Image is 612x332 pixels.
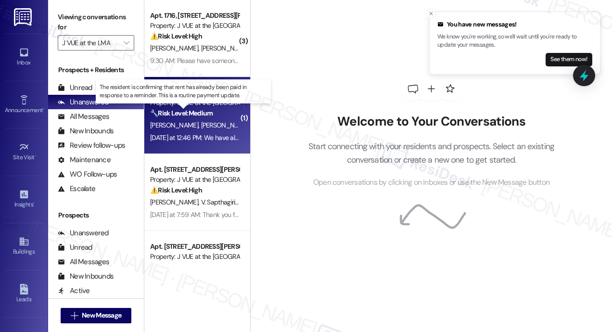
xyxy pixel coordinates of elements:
label: Viewing conversations for [58,10,134,35]
span: [PERSON_NAME] [150,198,201,206]
a: Inbox [5,44,43,70]
div: Unread [58,243,92,253]
a: Leads [5,281,43,307]
a: Buildings [5,233,43,259]
div: Property: J VUE at the [GEOGRAPHIC_DATA] [150,175,239,185]
div: Escalate [58,184,95,194]
div: All Messages [58,257,109,267]
p: The resident is confirming that rent has already been paid in response to a reminder. This is a r... [100,83,267,100]
div: Unread [58,83,92,93]
span: [PERSON_NAME] [201,44,252,52]
h2: Welcome to Your Conversations [294,114,569,129]
span: [PERSON_NAME] [150,121,201,129]
div: Review follow-ups [58,140,125,151]
a: Insights • [5,186,43,212]
button: New Message [61,308,132,323]
strong: 🔧 Risk Level: Medium [150,109,213,117]
div: Property: J VUE at the [GEOGRAPHIC_DATA] [150,252,239,262]
div: All Messages [58,112,109,122]
span: New Message [82,310,121,320]
div: Active [58,286,90,296]
div: New Inbounds [58,271,114,281]
span: • [35,153,36,159]
span: [PERSON_NAME] [150,44,201,52]
div: Apt. 1716, [STREET_ADDRESS][PERSON_NAME] [150,11,239,21]
div: New Inbounds [58,126,114,136]
div: Prospects + Residents [48,65,144,75]
img: ResiDesk Logo [14,8,34,26]
div: Prospects [48,210,144,220]
button: Close toast [426,9,436,18]
div: [DATE] at 12:46 PM: We have already paid the rent [150,133,289,142]
i:  [71,312,78,319]
strong: ⚠️ Risk Level: High [150,263,202,271]
button: See them now! [546,53,592,66]
div: 9:30 AM: Please have someone call me to address the rent and why it's not going through [150,56,400,65]
div: Apt. [STREET_ADDRESS][PERSON_NAME] [150,242,239,252]
input: All communities [62,35,119,51]
p: We know you're working, so we'll wait until you're ready to update your messages. [437,33,592,50]
strong: ⚠️ Risk Level: High [150,186,202,194]
a: Site Visit • [5,139,43,165]
div: Unanswered [58,97,109,107]
span: • [43,105,44,112]
span: V. Sapthagiriraj [201,198,244,206]
div: You have new messages! [437,20,592,29]
div: Unanswered [58,228,109,238]
span: Open conversations by clicking on inboxes or use the New Message button [313,177,549,189]
i:  [124,39,129,47]
div: Apt. [STREET_ADDRESS][PERSON_NAME] [150,165,239,175]
div: WO Follow-ups [58,169,117,179]
div: Property: J VUE at the [GEOGRAPHIC_DATA] [150,21,239,31]
span: [PERSON_NAME] [201,121,252,129]
div: Maintenance [58,155,111,165]
strong: ⚠️ Risk Level: High [150,32,202,40]
span: • [33,200,35,206]
p: Start connecting with your residents and prospects. Select an existing conversation or create a n... [294,140,569,167]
